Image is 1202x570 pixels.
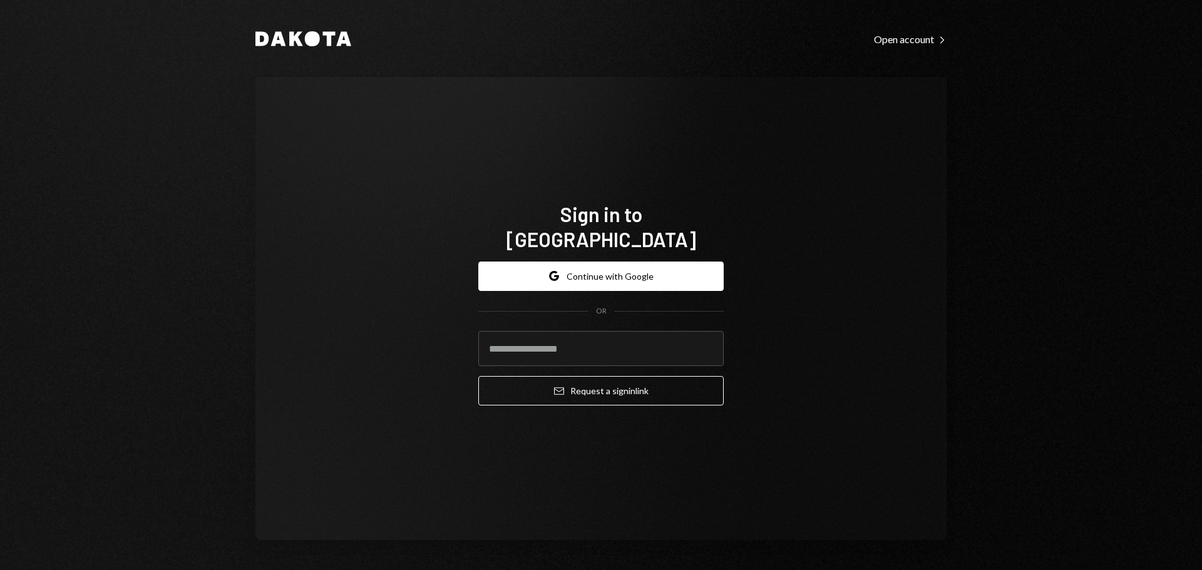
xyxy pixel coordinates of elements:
h1: Sign in to [GEOGRAPHIC_DATA] [478,201,724,252]
div: OR [596,306,607,317]
a: Open account [874,32,947,46]
div: Open account [874,33,947,46]
button: Request a signinlink [478,376,724,405]
button: Continue with Google [478,262,724,291]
